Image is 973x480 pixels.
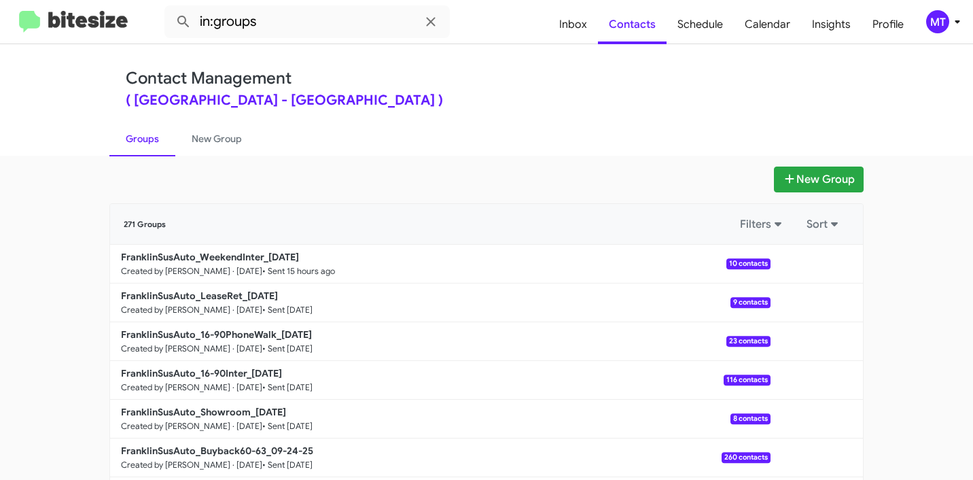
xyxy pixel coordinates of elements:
small: Created by [PERSON_NAME] · [DATE] [121,343,262,354]
small: • Sent 15 hours ago [262,266,335,277]
small: • Sent [DATE] [262,460,313,470]
span: 23 contacts [726,336,771,347]
a: FranklinSusAuto_16-90PhoneWalk_[DATE]Created by [PERSON_NAME] · [DATE]• Sent [DATE]23 contacts [110,322,771,361]
a: Calendar [734,5,801,44]
a: Profile [862,5,915,44]
div: MT [926,10,949,33]
button: New Group [774,167,864,192]
span: 260 contacts [722,452,771,463]
small: Created by [PERSON_NAME] · [DATE] [121,382,262,393]
a: FranklinSusAuto_Buyback60-63_09-24-25Created by [PERSON_NAME] · [DATE]• Sent [DATE]260 contacts [110,439,771,477]
a: Insights [801,5,862,44]
span: 9 contacts [730,297,771,308]
b: FranklinSusAuto_LeaseRet_[DATE] [121,290,278,302]
small: Created by [PERSON_NAME] · [DATE] [121,305,262,315]
input: Search [164,5,450,38]
a: Contact Management [126,68,291,88]
small: Created by [PERSON_NAME] · [DATE] [121,266,262,277]
span: 8 contacts [730,413,771,424]
small: • Sent [DATE] [262,382,313,393]
a: Schedule [667,5,734,44]
small: Created by [PERSON_NAME] · [DATE] [121,460,262,470]
a: FranklinSusAuto_16-90Inter_[DATE]Created by [PERSON_NAME] · [DATE]• Sent [DATE]116 contacts [110,361,771,400]
button: Sort [798,212,849,237]
small: Created by [PERSON_NAME] · [DATE] [121,421,262,432]
a: FranklinSusAuto_LeaseRet_[DATE]Created by [PERSON_NAME] · [DATE]• Sent [DATE]9 contacts [110,284,771,322]
button: MT [915,10,958,33]
a: Inbox [548,5,598,44]
a: Contacts [598,5,667,44]
span: 271 Groups [124,220,166,229]
b: FranklinSusAuto_16-90PhoneWalk_[DATE] [121,328,312,341]
small: • Sent [DATE] [262,305,313,315]
a: FranklinSusAuto_WeekendInter_[DATE]Created by [PERSON_NAME] · [DATE]• Sent 15 hours ago10 contacts [110,245,771,284]
button: Filters [732,212,793,237]
a: New Group [175,121,258,156]
small: • Sent [DATE] [262,421,313,432]
b: FranklinSusAuto_Showroom_[DATE] [121,406,286,418]
b: FranklinSusAuto_WeekendInter_[DATE] [121,251,299,263]
small: • Sent [DATE] [262,343,313,354]
a: FranklinSusAuto_Showroom_[DATE]Created by [PERSON_NAME] · [DATE]• Sent [DATE]8 contacts [110,400,771,439]
span: 116 contacts [724,375,771,385]
a: Groups [109,121,175,156]
b: FranklinSusAuto_Buyback60-63_09-24-25 [121,445,313,457]
span: 10 contacts [726,258,771,269]
b: FranklinSusAuto_16-90Inter_[DATE] [121,367,282,379]
div: ( [GEOGRAPHIC_DATA] - [GEOGRAPHIC_DATA] ) [126,94,847,107]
